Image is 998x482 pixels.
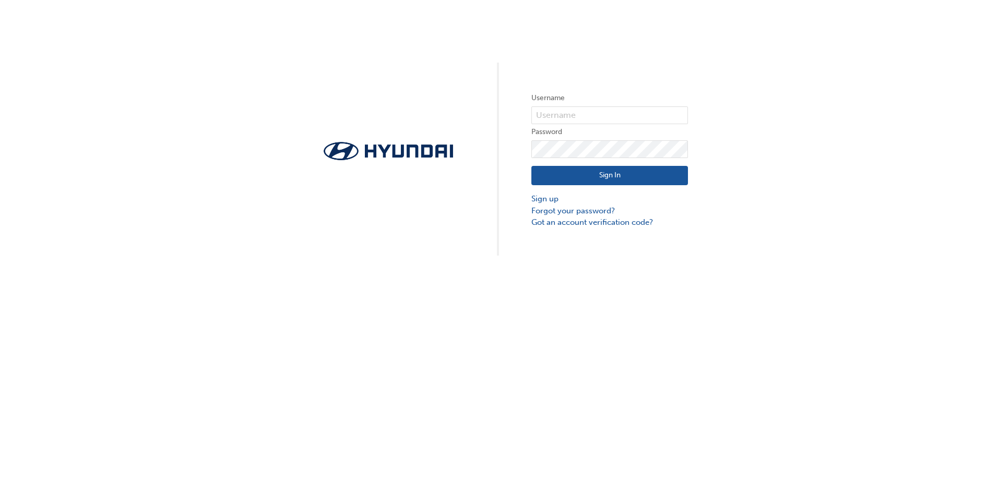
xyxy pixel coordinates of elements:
input: Username [531,106,688,124]
button: Sign In [531,166,688,186]
a: Got an account verification code? [531,216,688,228]
a: Forgot your password? [531,205,688,217]
img: Trak [310,139,467,163]
a: Sign up [531,193,688,205]
label: Password [531,126,688,138]
label: Username [531,92,688,104]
